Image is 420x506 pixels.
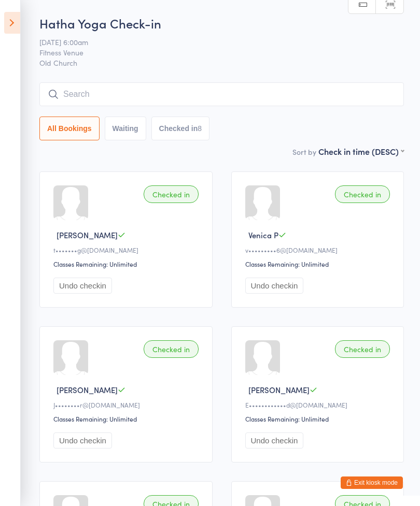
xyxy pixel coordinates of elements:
button: All Bookings [39,117,100,140]
div: Classes Remaining: Unlimited [245,259,394,268]
div: 8 [198,124,202,133]
div: Classes Remaining: Unlimited [53,414,202,423]
label: Sort by [292,147,316,157]
span: Old Church [39,57,404,68]
div: t•••••••g@[DOMAIN_NAME] [53,245,202,254]
button: Waiting [105,117,146,140]
button: Undo checkin [245,432,304,449]
div: Checked in [335,185,390,203]
span: Fitness Venue [39,47,388,57]
span: [PERSON_NAME] [57,229,118,240]
div: Checked in [144,340,199,358]
button: Undo checkin [53,432,112,449]
h2: Hatha Yoga Check-in [39,15,404,32]
button: Undo checkin [53,278,112,294]
div: Checked in [335,340,390,358]
div: v•••••••••6@[DOMAIN_NAME] [245,245,394,254]
div: Checked in [144,185,199,203]
div: J••••••••r@[DOMAIN_NAME] [53,400,202,409]
div: Check in time (DESC) [318,146,404,157]
span: Venica P [248,229,278,240]
span: [PERSON_NAME] [248,384,310,395]
button: Exit kiosk mode [341,476,403,489]
span: [DATE] 6:00am [39,37,388,47]
button: Checked in8 [151,117,210,140]
button: Undo checkin [245,278,304,294]
div: Classes Remaining: Unlimited [245,414,394,423]
input: Search [39,82,404,106]
span: [PERSON_NAME] [57,384,118,395]
div: E••••••••••••d@[DOMAIN_NAME] [245,400,394,409]
div: Classes Remaining: Unlimited [53,259,202,268]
